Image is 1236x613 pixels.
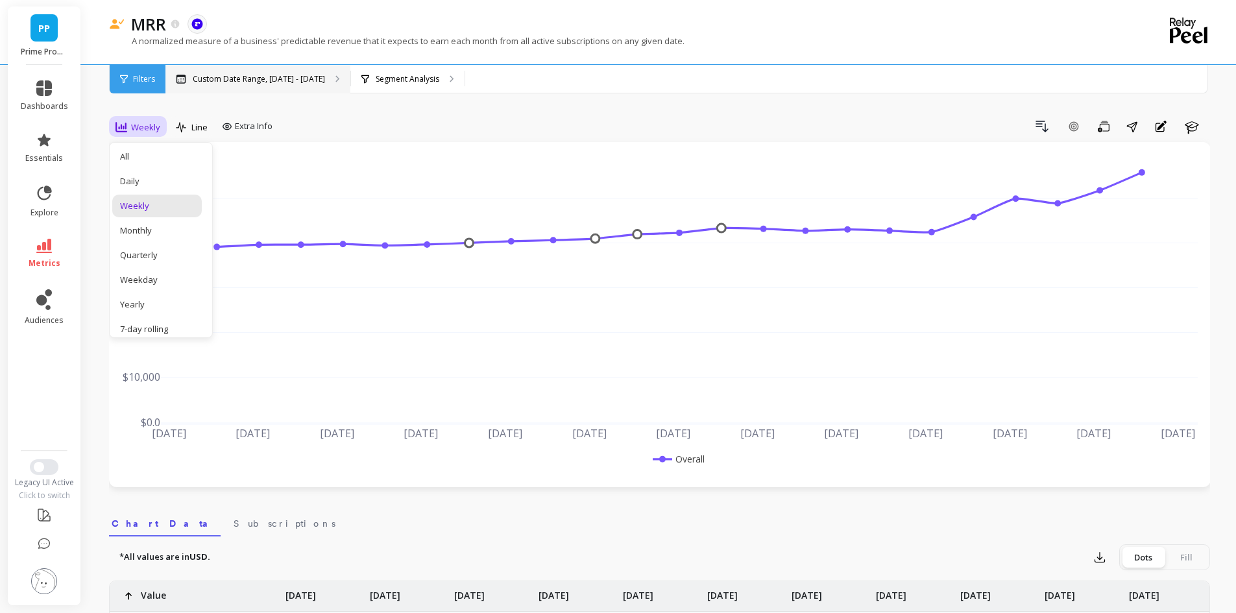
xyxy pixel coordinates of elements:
span: essentials [25,153,63,163]
span: explore [30,208,58,218]
span: audiences [25,315,64,326]
img: api.recharge.svg [191,18,203,30]
div: Dots [1122,547,1165,568]
div: Legacy UI Active [8,477,81,488]
div: Quarterly [120,249,194,261]
p: MRR [131,13,166,35]
div: All [120,150,194,163]
p: *All values are in [119,551,210,564]
p: [DATE] [1129,581,1159,602]
div: Weekday [120,274,194,286]
p: [DATE] [707,581,738,602]
div: Monthly [120,224,194,237]
span: Filters [133,74,155,84]
p: [DATE] [454,581,485,602]
span: Subscriptions [234,517,335,530]
span: Chart Data [112,517,218,530]
p: Prime Prometics™ [21,47,68,57]
div: Daily [120,175,194,187]
span: Line [191,121,208,134]
div: 7-day rolling [120,323,194,335]
p: A normalized measure of a business' predictable revenue that it expects to earn each month from a... [109,35,685,47]
div: Click to switch [8,490,81,501]
span: PP [38,21,50,36]
p: [DATE] [792,581,822,602]
p: Custom Date Range, [DATE] - [DATE] [193,74,325,84]
p: [DATE] [1045,581,1075,602]
span: metrics [29,258,60,269]
img: header icon [109,19,125,30]
span: Extra Info [235,120,273,133]
div: Weekly [120,200,194,212]
p: [DATE] [623,581,653,602]
p: [DATE] [370,581,400,602]
div: Fill [1165,547,1207,568]
p: [DATE] [876,581,906,602]
nav: Tabs [109,507,1210,536]
p: [DATE] [960,581,991,602]
span: Weekly [131,121,160,134]
img: profile picture [31,568,57,594]
span: dashboards [21,101,68,112]
p: [DATE] [285,581,316,602]
p: Value [141,581,166,602]
button: Switch to New UI [30,459,58,475]
p: Segment Analysis [376,74,439,84]
p: [DATE] [539,581,569,602]
strong: USD. [189,551,210,562]
div: Yearly [120,298,194,311]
